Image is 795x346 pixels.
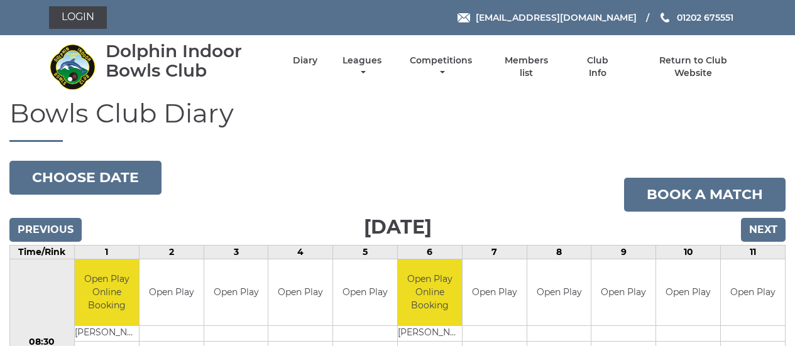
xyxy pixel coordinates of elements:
td: 9 [591,246,656,259]
a: Phone us 01202 675551 [659,11,733,24]
a: Return to Club Website [640,55,746,79]
td: 7 [462,246,527,259]
input: Previous [9,218,82,242]
td: Open Play [527,259,591,325]
td: [PERSON_NAME] [398,325,462,341]
td: 2 [139,246,204,259]
a: Leagues [339,55,385,79]
td: Open Play [721,259,785,325]
td: 1 [74,246,139,259]
button: Choose date [9,161,162,195]
td: Open Play [140,259,204,325]
td: Open Play [463,259,527,325]
a: Login [49,6,107,29]
td: 8 [527,246,591,259]
img: Email [458,13,470,23]
td: 4 [268,246,333,259]
td: Open Play [656,259,720,325]
a: Book a match [624,178,786,212]
span: [EMAIL_ADDRESS][DOMAIN_NAME] [476,12,637,23]
td: Open Play Online Booking [398,259,462,325]
td: Open Play [591,259,655,325]
td: 3 [204,246,268,259]
img: Phone us [661,13,669,23]
a: Diary [293,55,317,67]
td: 10 [656,246,721,259]
a: Members list [497,55,555,79]
div: Dolphin Indoor Bowls Club [106,41,271,80]
a: Email [EMAIL_ADDRESS][DOMAIN_NAME] [458,11,637,24]
span: 01202 675551 [677,12,733,23]
td: 6 [398,246,463,259]
td: Open Play [333,259,397,325]
td: 11 [721,246,786,259]
td: 5 [333,246,398,259]
td: Open Play Online Booking [75,259,139,325]
a: Club Info [578,55,618,79]
a: Competitions [407,55,476,79]
img: Dolphin Indoor Bowls Club [49,43,96,90]
input: Next [741,218,786,242]
td: Open Play [268,259,332,325]
td: [PERSON_NAME] [75,325,139,341]
td: Open Play [204,259,268,325]
h1: Bowls Club Diary [9,99,786,142]
td: Time/Rink [10,246,75,259]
